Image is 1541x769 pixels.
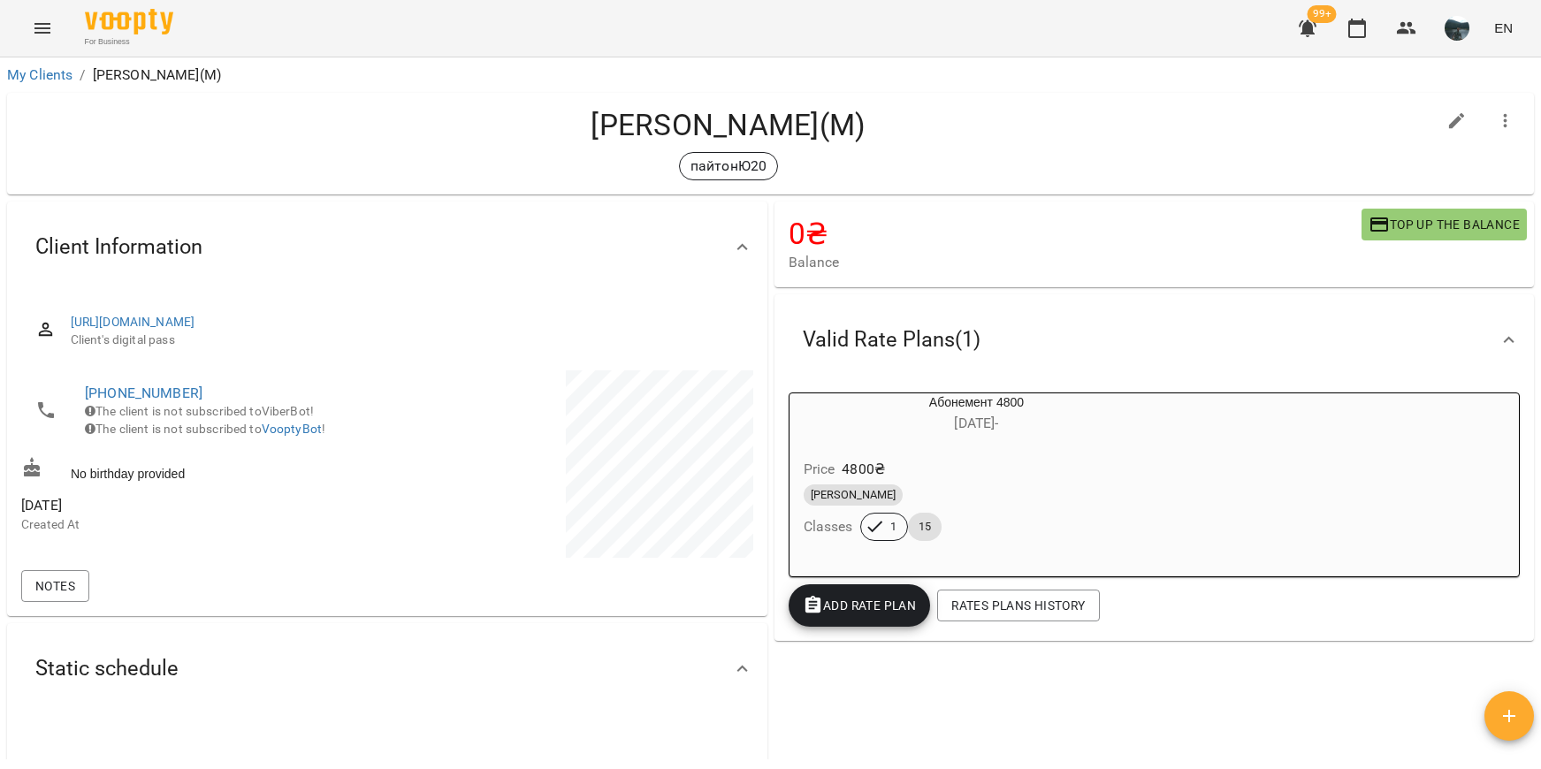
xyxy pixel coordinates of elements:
[954,415,998,431] span: [DATE] -
[71,331,739,349] span: Client's digital pass
[85,384,202,401] a: [PHONE_NUMBER]
[774,294,1535,385] div: Valid Rate Plans(1)
[789,584,931,627] button: Add Rate plan
[790,393,1164,436] div: Абонемент 4800
[18,453,387,486] div: No birthday provided
[85,422,325,436] span: The client is not subscribed to !
[262,422,322,436] a: VooptyBot
[93,65,221,86] p: [PERSON_NAME](М)
[679,152,778,180] div: пайтонЮ20
[21,7,64,49] button: Menu
[789,216,1362,252] h4: 0 ₴
[7,66,72,83] a: My Clients
[35,233,202,261] span: Client Information
[7,65,1534,86] nav: breadcrumb
[1494,19,1513,37] span: EN
[803,595,917,616] span: Add Rate plan
[790,393,1164,562] button: Абонемент 4800[DATE]- Price4800₴[PERSON_NAME]Classes115
[803,326,980,354] span: Valid Rate Plans ( 1 )
[85,9,173,34] img: Voopty Logo
[1369,214,1520,235] span: Top up the balance
[908,519,942,535] span: 15
[80,65,85,86] li: /
[1445,16,1469,41] img: aa1b040b8dd0042f4e09f431b6c9ed0a.jpeg
[1308,5,1337,23] span: 99+
[35,655,179,682] span: Static schedule
[690,156,767,177] p: пайтонЮ20
[880,519,907,535] span: 1
[21,516,384,534] p: Created At
[71,315,195,329] a: [URL][DOMAIN_NAME]
[1487,11,1520,44] button: EN
[85,36,173,48] span: For Business
[21,570,89,602] button: Notes
[804,457,835,482] h6: Price
[21,107,1436,143] h4: [PERSON_NAME](М)
[7,623,767,714] div: Static schedule
[21,495,384,516] span: [DATE]
[7,202,767,293] div: Client Information
[85,404,314,418] span: The client is not subscribed to ViberBot!
[789,252,1362,273] span: Balance
[937,590,1099,621] button: Rates Plans History
[804,487,903,503] span: [PERSON_NAME]
[804,514,853,539] h6: Classes
[842,459,885,480] p: 4800 ₴
[1362,209,1527,240] button: Top up the balance
[35,575,75,597] span: Notes
[951,595,1085,616] span: Rates Plans History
